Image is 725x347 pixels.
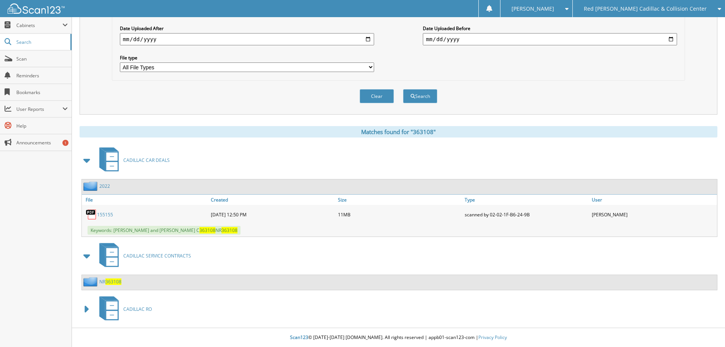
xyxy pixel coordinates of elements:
span: Cabinets [16,22,62,29]
span: [PERSON_NAME] [511,6,554,11]
span: Help [16,123,68,129]
a: NR363108 [99,278,121,285]
button: Clear [360,89,394,103]
a: Privacy Policy [478,334,507,341]
span: CADILLAC SERVICE CONTRACTS [123,253,191,259]
span: Bookmarks [16,89,68,96]
img: scan123-logo-white.svg [8,3,65,14]
div: [PERSON_NAME] [590,207,717,222]
a: Created [209,195,336,205]
img: PDF.png [86,209,97,220]
div: © [DATE]-[DATE] [DOMAIN_NAME]. All rights reserved | appb01-scan123-com | [72,328,725,347]
span: User Reports [16,106,62,112]
img: folder2.png [83,277,99,286]
span: CADILLAC CAR DEALS [123,157,170,163]
span: Reminders [16,72,68,79]
label: Date Uploaded After [120,25,374,32]
span: Red [PERSON_NAME] Cadillac & Collision Center [584,6,707,11]
label: Date Uploaded Before [423,25,677,32]
a: Type [463,195,590,205]
span: Search [16,39,67,45]
span: 363108 [199,227,215,233]
a: CADILLAC RO [95,294,152,324]
div: [DATE] 12:50 PM [209,207,336,222]
a: File [82,195,209,205]
img: folder2.png [83,181,99,191]
span: Scan123 [290,334,308,341]
span: Announcements [16,139,68,146]
a: User [590,195,717,205]
button: Search [403,89,437,103]
span: Scan [16,56,68,62]
input: end [423,33,677,45]
a: CADILLAC CAR DEALS [95,145,170,175]
div: 11MB [336,207,463,222]
a: 2022 [99,183,110,189]
span: 363108 [221,227,237,233]
a: Size [336,195,463,205]
div: Matches found for "363108" [80,126,717,138]
span: 363108 [105,278,121,285]
label: File type [120,54,374,61]
div: scanned by 02-02-1F-B6-24-9B [463,207,590,222]
div: 1 [62,140,69,146]
a: 155155 [97,211,113,218]
a: CADILLAC SERVICE CONTRACTS [95,241,191,271]
span: CADILLAC RO [123,306,152,312]
input: start [120,33,374,45]
span: Keywords: [PERSON_NAME] and [PERSON_NAME] C NR [88,226,241,235]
